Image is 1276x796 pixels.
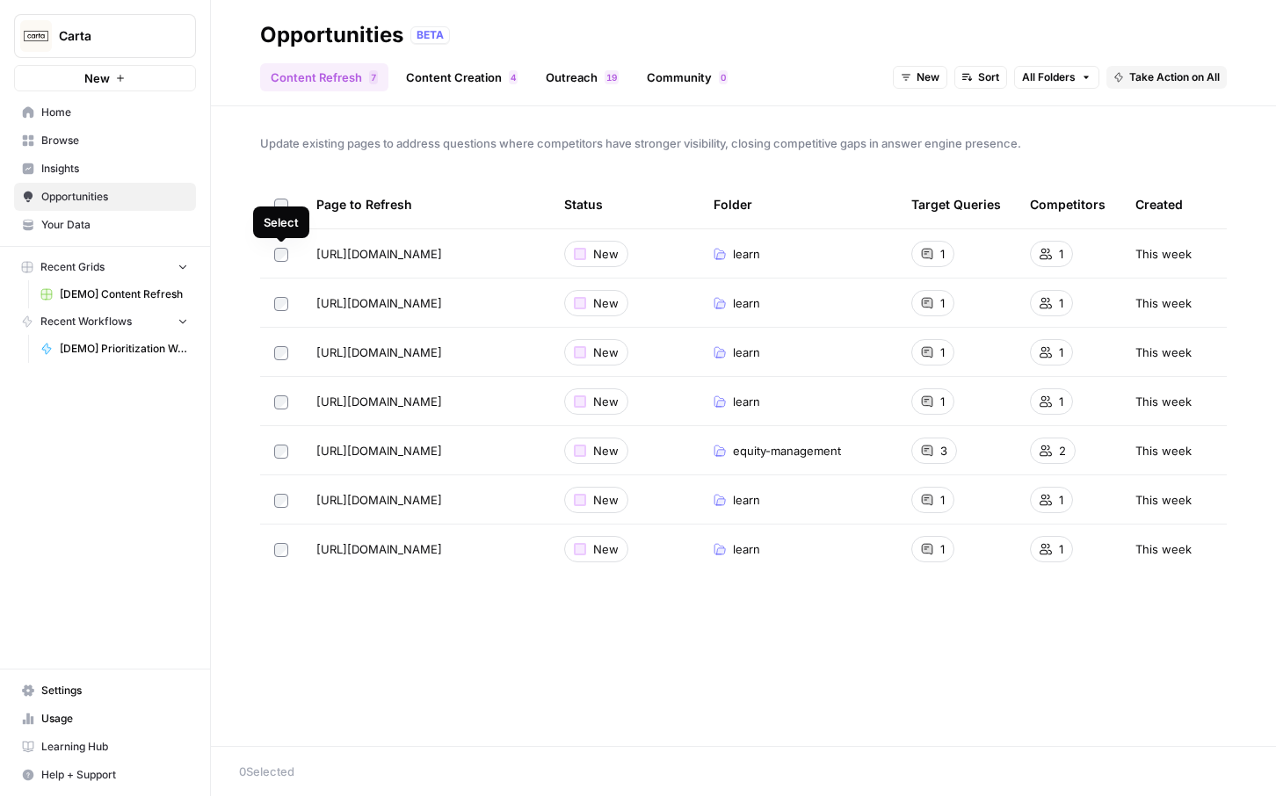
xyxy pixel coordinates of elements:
[1129,69,1220,85] span: Take Action on All
[14,705,196,733] a: Usage
[14,14,196,58] button: Workspace: Carta
[593,294,619,312] span: New
[1059,245,1063,263] span: 1
[733,245,760,263] span: learn
[1135,294,1192,312] span: This week
[239,763,1248,780] div: 0 Selected
[40,259,105,275] span: Recent Grids
[14,308,196,335] button: Recent Workflows
[714,180,752,228] div: Folder
[60,341,188,357] span: [DEMO] Prioritization Workflow for creation
[733,344,760,361] span: learn
[316,442,442,460] span: [URL][DOMAIN_NAME]
[1135,540,1192,558] span: This week
[14,254,196,280] button: Recent Grids
[511,70,516,84] span: 4
[41,711,188,727] span: Usage
[1030,180,1106,228] div: Competitors
[1059,393,1063,410] span: 1
[1022,69,1076,85] span: All Folders
[41,217,188,233] span: Your Data
[260,134,1227,152] span: Update existing pages to address questions where competitors have stronger visibility, closing co...
[14,761,196,789] button: Help + Support
[593,393,619,410] span: New
[41,161,188,177] span: Insights
[316,344,442,361] span: [URL][DOMAIN_NAME]
[410,26,450,44] div: BETA
[14,677,196,705] a: Settings
[316,540,442,558] span: [URL][DOMAIN_NAME]
[719,70,728,84] div: 0
[14,98,196,127] a: Home
[41,767,188,783] span: Help + Support
[636,63,738,91] a: Community0
[40,314,132,329] span: Recent Workflows
[733,393,760,410] span: learn
[1135,393,1192,410] span: This week
[940,491,945,509] span: 1
[33,280,196,308] a: [DEMO] Content Refresh
[41,133,188,148] span: Browse
[593,344,619,361] span: New
[1059,294,1063,312] span: 1
[1135,180,1183,228] div: Created
[41,739,188,755] span: Learning Hub
[59,27,165,45] span: Carta
[733,294,760,312] span: learn
[14,211,196,239] a: Your Data
[260,21,403,49] div: Opportunities
[1059,540,1063,558] span: 1
[1059,442,1066,460] span: 2
[721,70,726,84] span: 0
[1059,491,1063,509] span: 1
[733,491,760,509] span: learn
[940,245,945,263] span: 1
[14,155,196,183] a: Insights
[911,180,1001,228] div: Target Queries
[316,491,442,509] span: [URL][DOMAIN_NAME]
[84,69,110,87] span: New
[1059,344,1063,361] span: 1
[954,66,1007,89] button: Sort
[606,70,612,84] span: 1
[369,70,378,84] div: 7
[917,69,939,85] span: New
[14,127,196,155] a: Browse
[940,442,947,460] span: 3
[593,442,619,460] span: New
[395,63,528,91] a: Content Creation4
[33,335,196,363] a: [DEMO] Prioritization Workflow for creation
[14,183,196,211] a: Opportunities
[940,393,945,410] span: 1
[1106,66,1227,89] button: Take Action on All
[940,344,945,361] span: 1
[733,540,760,558] span: learn
[14,65,196,91] button: New
[535,63,629,91] a: Outreach19
[940,540,945,558] span: 1
[14,733,196,761] a: Learning Hub
[1135,442,1192,460] span: This week
[978,69,999,85] span: Sort
[1135,245,1192,263] span: This week
[41,189,188,205] span: Opportunities
[1135,344,1192,361] span: This week
[316,180,536,228] div: Page to Refresh
[509,70,518,84] div: 4
[564,180,603,228] div: Status
[371,70,376,84] span: 7
[41,683,188,698] span: Settings
[593,540,619,558] span: New
[593,491,619,509] span: New
[605,70,619,84] div: 19
[60,286,188,302] span: [DEMO] Content Refresh
[20,20,52,52] img: Carta Logo
[733,442,841,460] span: equity-management
[316,245,442,263] span: [URL][DOMAIN_NAME]
[940,294,945,312] span: 1
[1014,66,1099,89] button: All Folders
[612,70,617,84] span: 9
[1135,491,1192,509] span: This week
[316,294,442,312] span: [URL][DOMAIN_NAME]
[593,245,619,263] span: New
